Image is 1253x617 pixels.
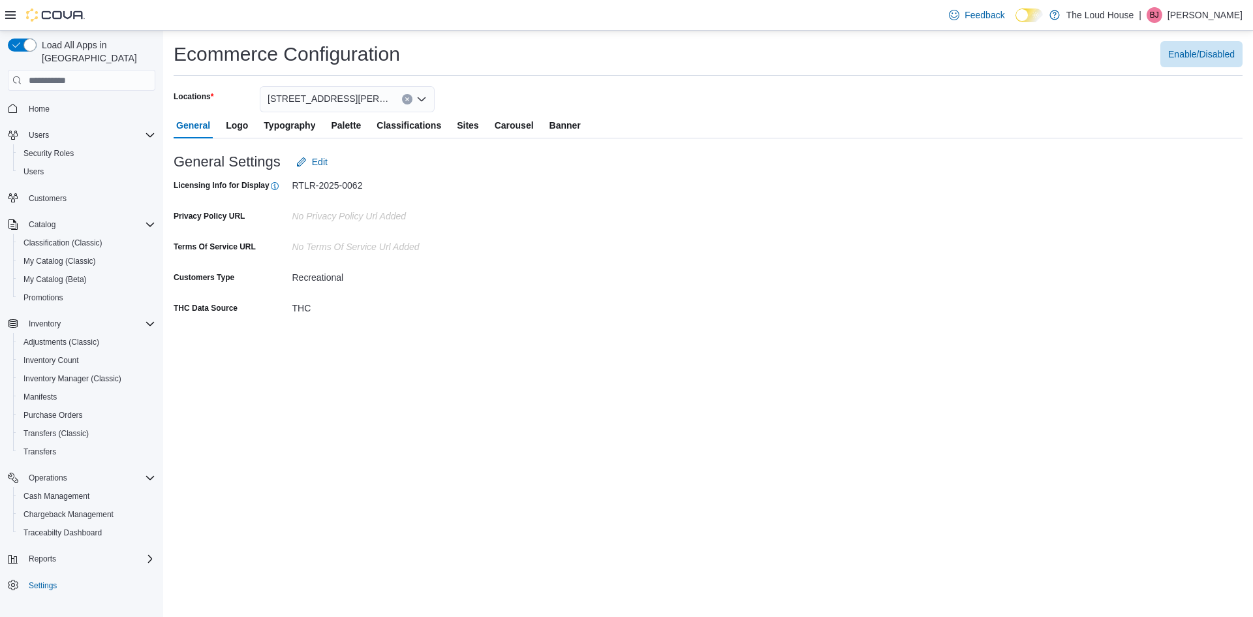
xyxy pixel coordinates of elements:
[18,407,88,423] a: Purchase Orders
[23,148,74,159] span: Security Roles
[292,267,533,283] div: Recreational
[13,270,161,289] button: My Catalog (Beta)
[18,146,79,161] a: Security Roles
[18,272,92,287] a: My Catalog (Beta)
[3,550,161,568] button: Reports
[18,525,107,541] a: Traceabilty Dashboard
[23,316,66,332] button: Inventory
[3,576,161,595] button: Settings
[29,554,56,564] span: Reports
[23,217,61,232] button: Catalog
[18,507,155,522] span: Chargeback Management
[23,256,96,266] span: My Catalog (Classic)
[292,236,533,252] div: No terms Of Service Url added
[174,41,400,67] h1: Ecommerce Configuration
[292,206,533,221] div: No privacy Policy Url added
[18,507,119,522] a: Chargeback Management
[174,91,213,102] label: Locations
[23,316,155,332] span: Inventory
[18,334,155,350] span: Adjustments (Classic)
[29,104,50,114] span: Home
[174,303,238,313] label: THC Data Source
[13,252,161,270] button: My Catalog (Classic)
[292,298,533,313] div: THC
[23,470,72,486] button: Operations
[37,39,155,65] span: Load All Apps in [GEOGRAPHIC_DATA]
[264,112,315,138] span: Typography
[23,577,155,593] span: Settings
[13,333,161,351] button: Adjustments (Classic)
[23,551,61,567] button: Reports
[174,242,256,252] label: Terms Of Service URL
[29,319,61,329] span: Inventory
[18,235,108,251] a: Classification (Classic)
[23,447,56,457] span: Transfers
[23,470,155,486] span: Operations
[1168,7,1243,23] p: [PERSON_NAME]
[13,406,161,424] button: Purchase Orders
[1015,8,1043,22] input: Dark Mode
[13,351,161,370] button: Inventory Count
[23,355,79,366] span: Inventory Count
[23,190,155,206] span: Customers
[1066,7,1134,23] p: The Loud House
[23,274,87,285] span: My Catalog (Beta)
[23,509,114,520] span: Chargeback Management
[292,175,533,191] div: RTLR-2025-0062
[291,149,333,175] button: Edit
[23,410,83,420] span: Purchase Orders
[13,388,161,406] button: Manifests
[18,334,104,350] a: Adjustments (Classic)
[13,424,161,443] button: Transfers (Classic)
[1015,22,1016,23] span: Dark Mode
[23,491,89,501] span: Cash Management
[402,94,412,104] button: Clear input
[1147,7,1162,23] div: Brooke Jones
[18,426,94,441] a: Transfers (Classic)
[18,235,155,251] span: Classification (Classic)
[18,389,155,405] span: Manifests
[174,272,234,283] label: Customers Type
[268,91,389,106] span: [STREET_ADDRESS][PERSON_NAME]
[3,189,161,208] button: Customers
[331,112,361,138] span: Palette
[29,130,49,140] span: Users
[26,8,85,22] img: Cova
[18,253,155,269] span: My Catalog (Classic)
[18,389,62,405] a: Manifests
[3,126,161,144] button: Users
[226,112,248,138] span: Logo
[18,164,49,180] a: Users
[13,144,161,163] button: Security Roles
[18,253,101,269] a: My Catalog (Classic)
[23,428,89,439] span: Transfers (Classic)
[549,112,581,138] span: Banner
[18,272,155,287] span: My Catalog (Beta)
[18,371,127,387] a: Inventory Manager (Classic)
[23,127,54,143] button: Users
[3,315,161,333] button: Inventory
[18,371,155,387] span: Inventory Manager (Classic)
[13,370,161,388] button: Inventory Manager (Classic)
[18,290,69,306] a: Promotions
[13,163,161,181] button: Users
[23,392,57,402] span: Manifests
[18,353,84,368] a: Inventory Count
[1168,48,1235,61] span: Enable/Disabled
[3,215,161,234] button: Catalog
[3,469,161,487] button: Operations
[13,234,161,252] button: Classification (Classic)
[416,94,427,104] button: Open list of options
[174,211,245,221] label: Privacy Policy URL
[944,2,1010,28] a: Feedback
[23,238,102,248] span: Classification (Classic)
[13,524,161,542] button: Traceabilty Dashboard
[18,426,155,441] span: Transfers (Classic)
[174,180,280,191] label: Licensing Info for Display
[18,290,155,306] span: Promotions
[457,112,478,138] span: Sites
[18,525,155,541] span: Traceabilty Dashboard
[29,219,55,230] span: Catalog
[23,217,155,232] span: Catalog
[18,488,95,504] a: Cash Management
